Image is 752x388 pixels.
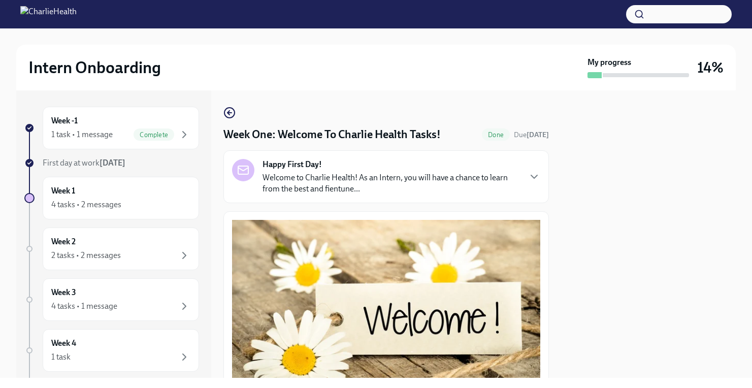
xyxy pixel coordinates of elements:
h6: Week -1 [51,115,78,126]
a: Week -11 task • 1 messageComplete [24,107,199,149]
div: 1 task • 1 message [51,129,113,140]
h6: Week 1 [51,185,75,197]
a: First day at work[DATE] [24,157,199,169]
img: CharlieHealth [20,6,77,22]
h6: Week 4 [51,338,76,349]
a: Week 34 tasks • 1 message [24,278,199,321]
div: 4 tasks • 1 message [51,301,117,312]
strong: [DATE] [527,131,549,139]
a: Week 41 task [24,329,199,372]
span: Done [482,131,510,139]
a: Week 14 tasks • 2 messages [24,177,199,219]
h3: 14% [697,58,724,77]
strong: Happy First Day! [263,159,322,170]
span: September 9th, 2025 08:00 [514,130,549,140]
h2: Intern Onboarding [28,57,161,78]
h4: Week One: Welcome To Charlie Health Tasks! [223,127,441,142]
span: First day at work [43,158,125,168]
h6: Week 2 [51,236,76,247]
span: Due [514,131,549,139]
p: Welcome to Charlie Health! As an Intern, you will have a chance to learn from the best and fientu... [263,172,520,195]
strong: My progress [587,57,631,68]
strong: [DATE] [100,158,125,168]
h6: Week 3 [51,287,76,298]
span: Complete [134,131,174,139]
div: 2 tasks • 2 messages [51,250,121,261]
div: 1 task [51,351,71,363]
div: 4 tasks • 2 messages [51,199,121,210]
a: Week 22 tasks • 2 messages [24,228,199,270]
